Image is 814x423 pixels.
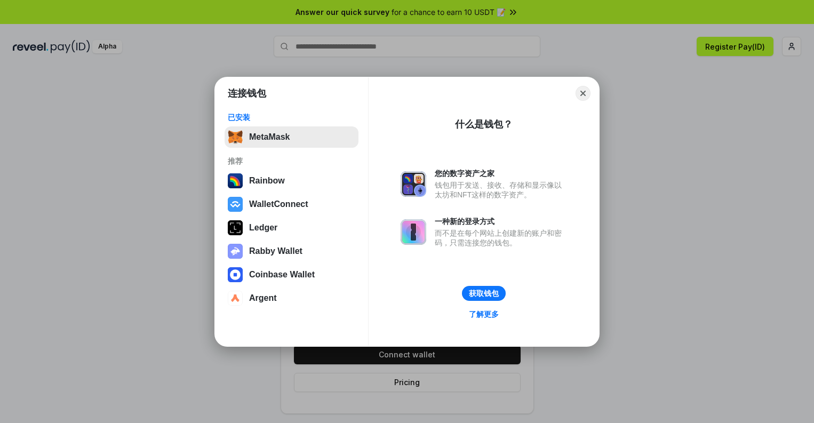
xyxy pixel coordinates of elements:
div: Ledger [249,223,277,233]
div: 了解更多 [469,309,499,319]
div: 您的数字资产之家 [435,169,567,178]
h1: 连接钱包 [228,87,266,100]
button: MetaMask [225,126,358,148]
button: Rainbow [225,170,358,191]
img: svg+xml,%3Csvg%20xmlns%3D%22http%3A%2F%2Fwww.w3.org%2F2000%2Fsvg%22%20fill%3D%22none%22%20viewBox... [401,219,426,245]
button: Rabby Wallet [225,241,358,262]
div: 推荐 [228,156,355,166]
img: svg+xml,%3Csvg%20xmlns%3D%22http%3A%2F%2Fwww.w3.org%2F2000%2Fsvg%22%20fill%3D%22none%22%20viewBox... [228,244,243,259]
div: 而不是在每个网站上创建新的账户和密码，只需连接您的钱包。 [435,228,567,248]
div: Rainbow [249,176,285,186]
div: 已安装 [228,113,355,122]
div: WalletConnect [249,199,308,209]
div: 获取钱包 [469,289,499,298]
div: MetaMask [249,132,290,142]
div: 一种新的登录方式 [435,217,567,226]
a: 了解更多 [462,307,505,321]
img: svg+xml,%3Csvg%20width%3D%22120%22%20height%3D%22120%22%20viewBox%3D%220%200%20120%20120%22%20fil... [228,173,243,188]
div: 钱包用于发送、接收、存储和显示像以太坊和NFT这样的数字资产。 [435,180,567,199]
img: svg+xml,%3Csvg%20xmlns%3D%22http%3A%2F%2Fwww.w3.org%2F2000%2Fsvg%22%20width%3D%2228%22%20height%3... [228,220,243,235]
div: 什么是钱包？ [455,118,513,131]
button: 获取钱包 [462,286,506,301]
img: svg+xml,%3Csvg%20width%3D%2228%22%20height%3D%2228%22%20viewBox%3D%220%200%2028%2028%22%20fill%3D... [228,291,243,306]
button: Ledger [225,217,358,238]
div: Rabby Wallet [249,246,302,256]
img: svg+xml,%3Csvg%20xmlns%3D%22http%3A%2F%2Fwww.w3.org%2F2000%2Fsvg%22%20fill%3D%22none%22%20viewBox... [401,171,426,197]
img: svg+xml,%3Csvg%20fill%3D%22none%22%20height%3D%2233%22%20viewBox%3D%220%200%2035%2033%22%20width%... [228,130,243,145]
img: svg+xml,%3Csvg%20width%3D%2228%22%20height%3D%2228%22%20viewBox%3D%220%200%2028%2028%22%20fill%3D... [228,267,243,282]
button: Argent [225,288,358,309]
img: svg+xml,%3Csvg%20width%3D%2228%22%20height%3D%2228%22%20viewBox%3D%220%200%2028%2028%22%20fill%3D... [228,197,243,212]
button: Close [576,86,590,101]
div: Argent [249,293,277,303]
button: WalletConnect [225,194,358,215]
button: Coinbase Wallet [225,264,358,285]
div: Coinbase Wallet [249,270,315,280]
